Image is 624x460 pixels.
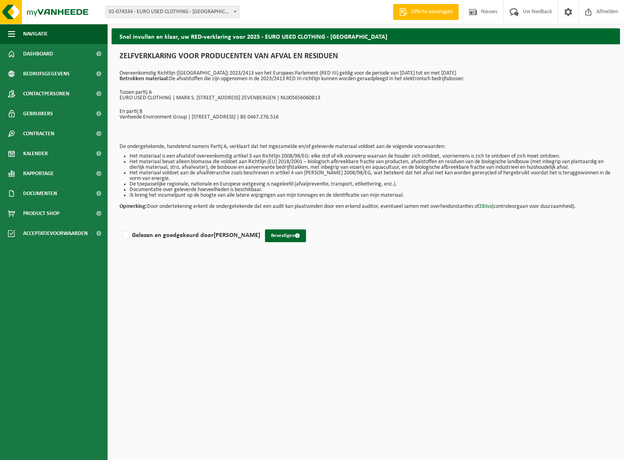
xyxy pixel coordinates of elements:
[23,223,88,243] span: Acceptatievoorwaarden
[23,124,54,144] span: Contracten
[120,109,612,115] p: En partij B
[130,193,612,198] li: Ik breng het inzamelpunt op de hoogte van alle latere wijzigingen aan mijn tonnages en de identif...
[120,115,612,120] p: Vanheede Environment Group | [STREET_ADDRESS] | BE 0467.276.516
[23,44,53,64] span: Dashboard
[120,76,169,82] strong: Betrokken materiaal:
[214,232,260,239] strong: [PERSON_NAME]
[23,104,53,124] span: Gebruikers
[120,203,147,209] strong: Opmerking:
[23,144,48,164] span: Kalender
[23,84,69,104] span: Contactpersonen
[120,144,612,150] p: De ondergetekende, handelend namens Partij A, verklaart dat het ingezamelde en/of geleverde mater...
[130,182,612,187] li: De toepasselijke regionale, nationale en Europese wetgeving is nageleefd (afvalpreventie, transpo...
[23,164,54,184] span: Rapportage
[105,6,239,18] span: 01-074334 - EURO USED CLOTHING - ZEVENBERGEN
[130,154,612,159] li: Het materiaal is een afvalstof overeenkomstig artikel 3 van Richtlijn 2008/98/EG: elke stof of el...
[23,203,59,223] span: Product Shop
[130,187,612,193] li: Documentatie over geleverde hoeveelheden is beschikbaar.
[393,4,459,20] a: Offerte aanvragen
[23,64,70,84] span: Bedrijfsgegevens
[130,159,612,170] li: Het materiaal bevat alleen biomassa die voldoet aan Richtlijn (EU) 2018/2001 – biologisch afbreek...
[120,90,612,95] p: Tussen partij A
[23,24,48,44] span: Navigatie
[120,95,612,101] p: EURO USED CLOTHING | MARK S. [STREET_ADDRESS] ZEVENBERGEN | NL005656060B13
[112,28,620,44] h2: Snel invullen en klaar, uw RED-verklaring voor 2025 - EURO USED CLOTHING - [GEOGRAPHIC_DATA]
[265,229,306,242] button: Bevestigen
[106,6,239,18] span: 01-074334 - EURO USED CLOTHING - ZEVENBERGEN
[409,8,455,16] span: Offerte aanvragen
[130,170,612,182] li: Het materiaal voldoet aan de afvalhiërarchie zoals beschreven in artikel 4 van [PERSON_NAME] 2008...
[120,52,612,65] h1: ZELFVERKLARING VOOR PRODUCENTEN VAN AFVAL EN RESIDUEN
[120,198,612,209] p: Door ondertekening erkent de ondergetekende dat een audit kan plaatsvinden door een erkend audito...
[120,71,612,82] p: Overeenkomstig Richtlijn ([GEOGRAPHIC_DATA]) 2023/2413 van het Europees Parlement (RED III) geldi...
[479,203,492,209] a: 2BSvs
[23,184,57,203] span: Documenten
[121,229,260,241] label: Gelezen en goedgekeurd door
